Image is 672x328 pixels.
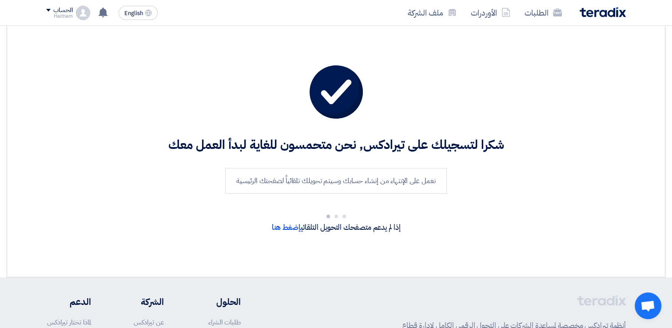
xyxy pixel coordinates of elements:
button: English [119,6,158,20]
div: الحساب [53,7,72,14]
a: عن تيرادكس [134,317,164,327]
a: لماذا تختار تيرادكس [47,317,91,327]
img: tick.svg [310,65,363,119]
li: الحلول [191,295,241,308]
div: Haitham [46,14,72,19]
p: إذا لم يدعم متصفحك التحويل التلقائي [44,222,628,233]
div: نعمل على الإنتهاء من إنشاء حسابك وسيتم تحويلك تلقائياً لصفحتك الرئيسية [225,168,446,194]
a: الطلبات [517,2,569,23]
img: profile_test.png [76,6,90,20]
li: الدعم [46,295,91,308]
li: الشركة [118,295,164,308]
a: طلبات الشراء [208,317,241,327]
h2: شكرا لتسجيلك على تيرادكس, نحن متحمسون للغاية لبدأ العمل معك [44,136,628,154]
div: Open chat [635,292,661,319]
img: Teradix logo [580,7,626,17]
a: الأوردرات [464,2,517,23]
a: ملف الشركة [401,2,464,23]
span: English [124,10,143,16]
a: إضغط هنا [272,222,301,233]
